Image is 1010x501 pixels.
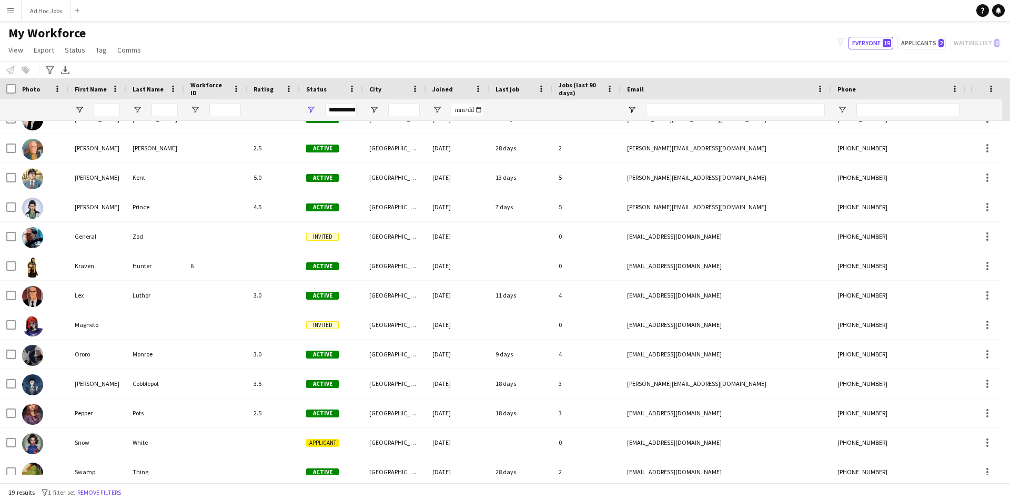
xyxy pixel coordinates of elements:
app-action-btn: Advanced filters [44,64,56,76]
div: [PERSON_NAME] [68,134,126,162]
div: [DATE] [426,163,489,192]
div: Ororo [68,340,126,369]
span: Active [306,145,339,152]
button: Open Filter Menu [627,105,637,115]
div: [GEOGRAPHIC_DATA] [363,457,426,486]
div: 2.5 [247,398,300,427]
div: [GEOGRAPHIC_DATA] [363,251,426,280]
div: [PERSON_NAME] [126,134,184,162]
div: [GEOGRAPHIC_DATA] [363,310,426,339]
div: [GEOGRAPHIC_DATA] [363,398,426,427]
span: Status [306,85,327,93]
span: Photo [22,85,40,93]
div: [EMAIL_ADDRESS][DOMAIN_NAME] [621,428,831,457]
span: Invited [306,233,339,241]
img: Clark Kent [22,168,43,189]
div: Zod [126,222,184,251]
span: Invited [306,321,339,329]
div: [EMAIL_ADDRESS][DOMAIN_NAME] [621,398,831,427]
button: Applicants2 [897,37,946,49]
div: [DATE] [426,340,489,369]
div: 11 days [489,281,552,310]
span: Active [306,468,339,476]
div: [PERSON_NAME] [68,369,126,398]
div: [GEOGRAPHIC_DATA] [363,163,426,192]
button: Open Filter Menu [75,105,84,115]
div: White [126,428,184,457]
div: 28 days [489,134,552,162]
a: View [4,43,27,57]
div: 2.5 [247,134,300,162]
div: Swamp [68,457,126,486]
input: Workforce ID Filter Input [209,104,241,116]
span: Joined [432,85,453,93]
span: View [8,45,23,55]
div: [PERSON_NAME][EMAIL_ADDRESS][DOMAIN_NAME] [621,134,831,162]
div: [EMAIL_ADDRESS][DOMAIN_NAME] [621,340,831,369]
span: City [369,85,381,93]
div: [DATE] [426,428,489,457]
div: [GEOGRAPHIC_DATA] [363,428,426,457]
div: [PERSON_NAME][EMAIL_ADDRESS][DOMAIN_NAME] [621,192,831,221]
div: Pots [126,398,184,427]
span: Jobs (last 90 days) [559,81,602,97]
div: Chat Widget [774,78,1010,501]
img: Charles Xavier [22,139,43,160]
div: [EMAIL_ADDRESS][DOMAIN_NAME] [621,222,831,251]
div: Monroe [126,340,184,369]
div: [DATE] [426,281,489,310]
div: [DATE] [426,310,489,339]
div: 3.0 [247,340,300,369]
div: 18 days [489,398,552,427]
img: Snow White [22,433,43,454]
img: Ororo Monroe [22,345,43,366]
span: Active [306,380,339,388]
div: [GEOGRAPHIC_DATA] [363,222,426,251]
div: Hunter [126,251,184,280]
div: 0 [552,222,621,251]
img: Lex Luthor [22,286,43,307]
div: 7 days [489,192,552,221]
img: Oswald Cobblepot [22,374,43,395]
div: 28 days [489,457,552,486]
img: Kraven Hunter [22,257,43,278]
div: [EMAIL_ADDRESS][DOMAIN_NAME] [621,457,831,486]
span: 1 filter set [48,488,75,496]
input: Last Name Filter Input [151,104,178,116]
div: [GEOGRAPHIC_DATA] [363,281,426,310]
div: 3.5 [247,369,300,398]
div: Magneto [68,310,126,339]
div: Cobblepot [126,369,184,398]
div: Prince [126,192,184,221]
img: Pepper Pots [22,404,43,425]
div: 18 days [489,369,552,398]
span: Tag [96,45,107,55]
div: [DATE] [426,192,489,221]
a: Status [60,43,89,57]
div: [GEOGRAPHIC_DATA] [363,369,426,398]
div: 9 days [489,340,552,369]
span: My Workforce [8,25,86,41]
div: [GEOGRAPHIC_DATA] [363,340,426,369]
div: 4.5 [247,192,300,221]
div: [DATE] [426,222,489,251]
span: Active [306,351,339,359]
app-action-btn: Export XLSX [59,64,72,76]
div: [EMAIL_ADDRESS][DOMAIN_NAME] [621,251,831,280]
div: 0 [552,428,621,457]
div: [DATE] [426,251,489,280]
img: General Zod [22,227,43,248]
div: 2 [552,457,621,486]
div: Pepper [68,398,126,427]
input: City Filter Input [388,104,420,116]
div: [DATE] [426,457,489,486]
div: 3 [552,398,621,427]
div: [DATE] [426,398,489,427]
div: 5 [552,163,621,192]
span: Active [306,203,339,211]
button: Remove filters [75,487,123,498]
div: [PERSON_NAME] [68,163,126,192]
div: Luthor [126,281,184,310]
span: Last Name [133,85,164,93]
div: 4 [552,281,621,310]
